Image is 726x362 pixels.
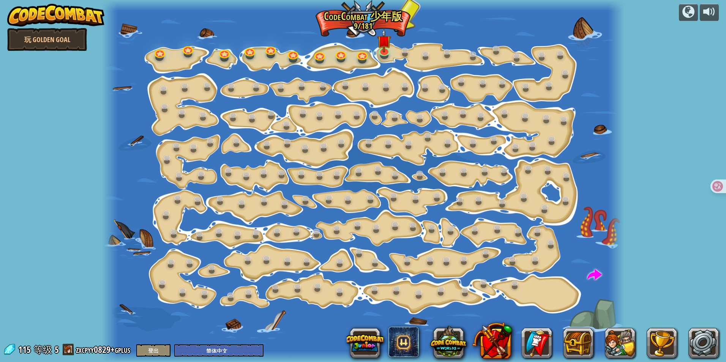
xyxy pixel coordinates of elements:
[136,344,170,357] button: 登出
[679,4,698,22] button: 战役
[34,343,52,356] span: 等级
[18,343,33,356] span: 115
[377,28,391,52] img: level-banner-unstarted.png
[7,4,104,27] img: CodeCombat - Learn how to code by playing a game
[700,4,719,22] button: 音量调节
[55,343,59,356] span: 5
[76,343,133,356] a: zxcpyy0829+gplus
[7,28,87,51] a: 玩 Golden Goal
